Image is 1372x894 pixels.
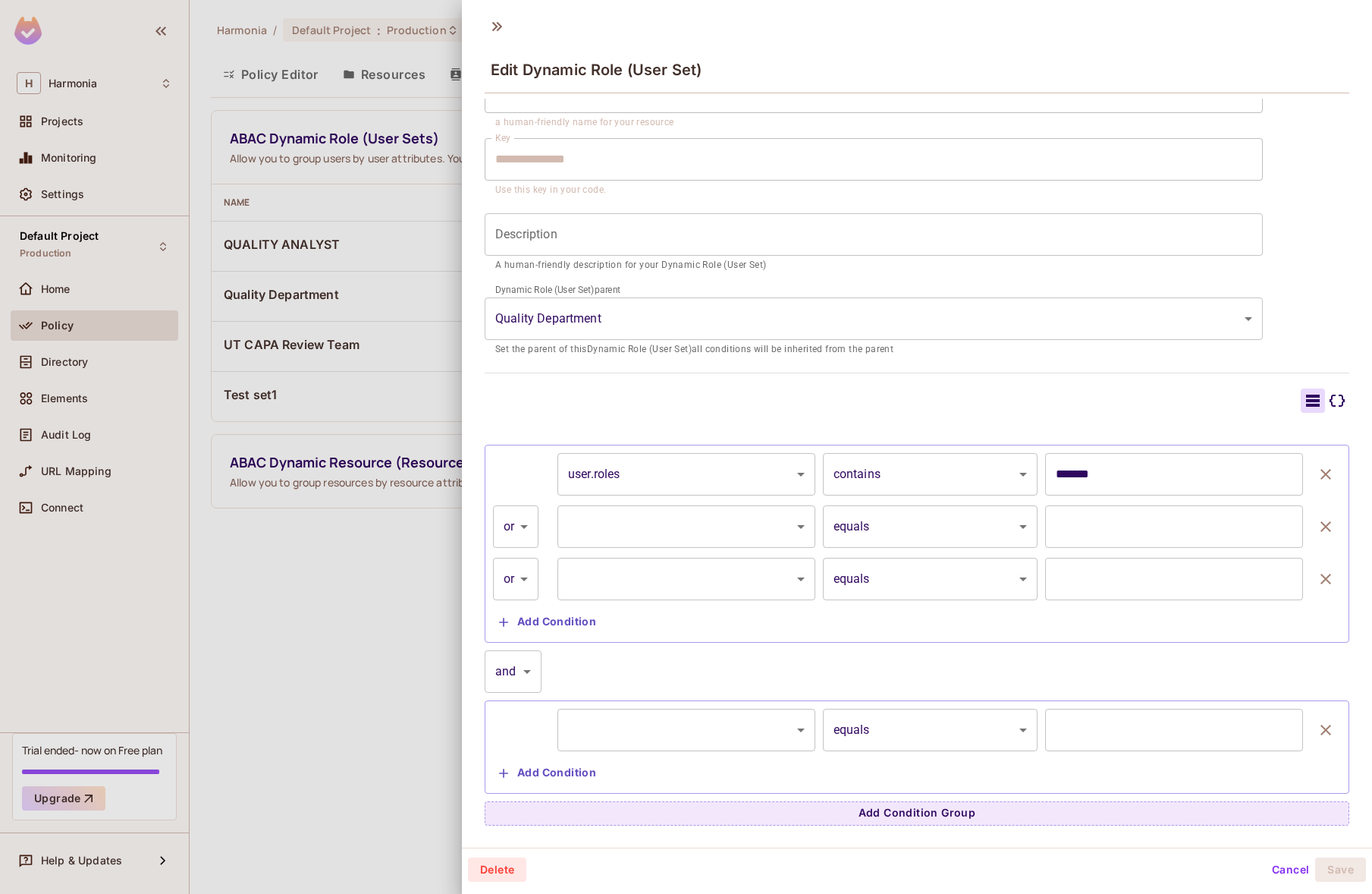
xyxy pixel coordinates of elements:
[1315,858,1366,882] button: Save
[493,558,538,600] div: or
[1266,858,1315,882] button: Cancel
[491,61,702,79] span: Edit Dynamic Role (User Set)
[485,801,1349,826] button: Add Condition Group
[493,505,538,548] div: or
[495,283,620,296] label: Dynamic Role (User Set) parent
[495,258,1252,273] p: A human-friendly description for your Dynamic Role (User Set)
[823,709,1038,751] div: equals
[468,858,526,882] button: Delete
[485,297,1263,340] div: Without label
[485,650,542,693] div: and
[495,115,1252,131] p: a human-friendly name for your resource
[823,453,1038,496] div: contains
[493,610,602,634] button: Add Condition
[495,131,510,144] label: Key
[493,761,602,785] button: Add Condition
[823,505,1038,548] div: equals
[557,453,815,496] div: user.roles
[823,558,1038,600] div: equals
[495,342,1252,357] p: Set the parent of this Dynamic Role (User Set) all conditions will be inherited from the parent
[495,183,1252,198] p: Use this key in your code.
